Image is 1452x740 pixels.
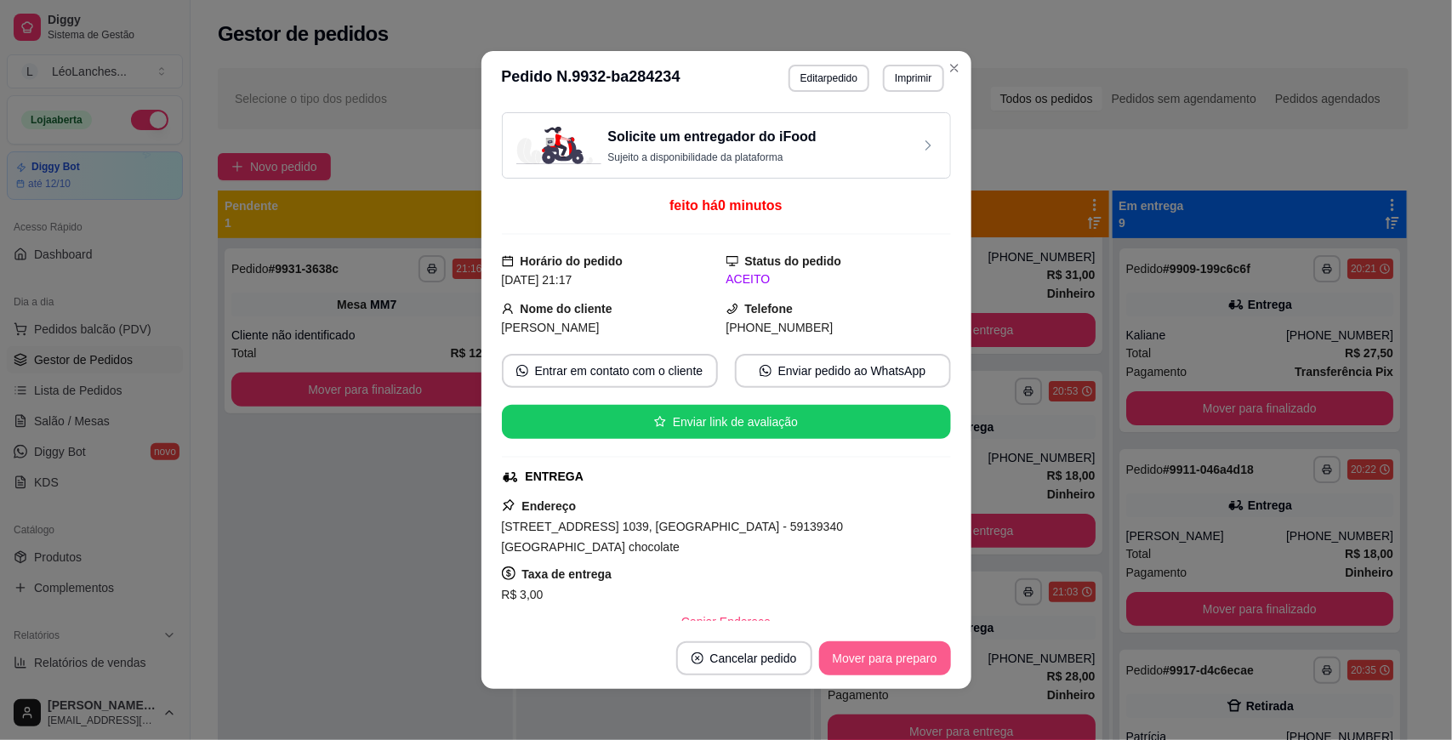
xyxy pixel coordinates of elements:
strong: Telefone [745,302,794,316]
p: Sujeito a disponibilidade da plataforma [608,151,817,164]
span: calendar [502,255,514,267]
span: [STREET_ADDRESS] 1039, [GEOGRAPHIC_DATA] - 59139340 [GEOGRAPHIC_DATA] chocolate [502,520,844,554]
span: close-circle [692,652,703,664]
h3: Solicite um entregador do iFood [608,127,817,147]
button: Imprimir [883,65,943,92]
span: R$ 3,00 [502,588,544,601]
div: ENTREGA [526,468,584,486]
button: close-circleCancelar pedido [676,641,812,675]
strong: Nome do cliente [521,302,612,316]
button: Editarpedido [789,65,869,92]
div: ACEITO [726,270,951,288]
button: Close [941,54,968,82]
span: [DATE] 21:17 [502,273,572,287]
span: user [502,303,514,315]
span: [PERSON_NAME] [502,321,600,334]
span: desktop [726,255,738,267]
span: star [654,416,666,428]
button: Copiar Endereço [668,605,784,639]
span: dollar [502,566,515,580]
h3: Pedido N. 9932-ba284234 [502,65,680,92]
span: whats-app [760,365,772,377]
strong: Taxa de entrega [522,567,612,581]
img: delivery-image [516,127,601,164]
strong: Endereço [522,499,577,513]
span: [PHONE_NUMBER] [726,321,834,334]
strong: Status do pedido [745,254,842,268]
button: whats-appEnviar pedido ao WhatsApp [735,354,951,388]
strong: Horário do pedido [521,254,624,268]
span: pushpin [502,498,515,512]
span: phone [726,303,738,315]
span: whats-app [516,365,528,377]
button: whats-appEntrar em contato com o cliente [502,354,718,388]
span: feito há 0 minutos [669,198,782,213]
button: Mover para preparo [819,641,951,675]
button: starEnviar link de avaliação [502,405,951,439]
